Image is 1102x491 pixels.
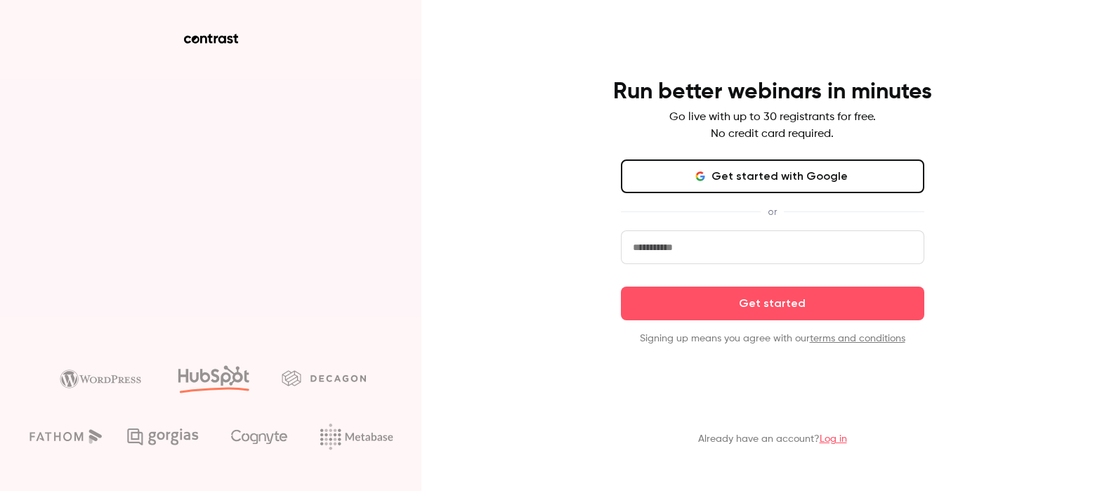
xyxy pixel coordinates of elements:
[669,109,876,143] p: Go live with up to 30 registrants for free. No credit card required.
[820,434,847,444] a: Log in
[282,370,366,386] img: decagon
[621,159,924,193] button: Get started with Google
[698,432,847,446] p: Already have an account?
[761,204,784,219] span: or
[621,287,924,320] button: Get started
[810,334,905,343] a: terms and conditions
[621,332,924,346] p: Signing up means you agree with our
[613,78,932,106] h4: Run better webinars in minutes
